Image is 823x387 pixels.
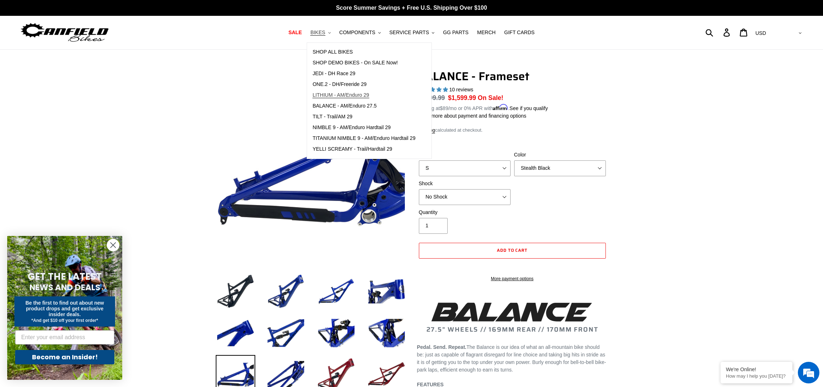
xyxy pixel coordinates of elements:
[417,343,608,374] p: The Balance is our idea of what an all-mountain bike should be: just as capable of flagrant disre...
[726,366,787,372] div: We're Online!
[307,79,421,90] a: ONE.2 - DH/Freeride 29
[477,29,495,36] span: MERCH
[48,40,132,50] div: Chat with us now
[4,196,137,222] textarea: Type your message and hit 'Enter'
[307,90,421,101] a: LITHIUM - AM/Enduro 29
[312,60,398,66] span: SHOP DEMO BIKES - On SALE Now!
[266,272,306,311] img: Load image into Gallery viewer, BALANCE - Frameset
[726,373,787,379] p: How may I help you today?
[216,272,255,311] img: Load image into Gallery viewer, BALANCE - Frameset
[504,29,535,36] span: GIFT CARDS
[216,313,255,353] img: Load image into Gallery viewer, BALANCE - Frameset
[23,36,41,54] img: d_696896380_company_1647369064580_696896380
[386,28,438,37] button: SERVICE PARTS
[367,313,406,353] img: Load image into Gallery viewer, BALANCE - Frameset
[307,111,421,122] a: TILT - Trail/AM 29
[20,21,110,44] img: Canfield Bikes
[417,113,526,119] a: Learn more about payment and financing options
[500,28,538,37] a: GIFT CARDS
[493,104,508,110] span: Affirm
[28,270,102,283] span: GET THE LATEST
[307,133,421,144] a: TITANIUM NIMBLE 9 - AM/Enduro Hardtail 29
[307,58,421,68] a: SHOP DEMO BIKES - On SALE Now!
[312,49,353,55] span: SHOP ALL BIKES
[316,313,356,353] img: Load image into Gallery viewer, BALANCE - Frameset
[107,239,119,251] button: Close dialog
[443,29,468,36] span: GG PARTS
[15,350,114,364] button: Become an Insider!
[389,29,429,36] span: SERVICE PARTS
[307,68,421,79] a: JEDI - DH Race 29
[336,28,384,37] button: COMPONENTS
[417,344,467,350] b: Pedal. Send. Repeat.
[312,114,352,120] span: TILT - Trail/AM 29
[266,313,306,353] img: Load image into Gallery viewer, BALANCE - Frameset
[312,92,369,98] span: LITHIUM - AM/Enduro 29
[440,105,448,111] span: $89
[312,81,366,87] span: ONE.2 - DH/Freeride 29
[307,101,421,111] a: BALANCE - AM/Enduro 27.5
[26,300,104,317] span: Be the first to find out about new product drops and get exclusive insider deals.
[307,122,421,133] a: NIMBLE 9 - AM/Enduro Hardtail 29
[312,124,390,131] span: NIMBLE 9 - AM/Enduro Hardtail 29
[312,146,392,152] span: YELLI SCREAMY - Trail/Hardtail 29
[509,105,548,111] a: See if you qualify - Learn more about Affirm Financing (opens in modal)
[449,87,473,92] span: 10 reviews
[417,87,449,92] span: 5.00 stars
[497,247,528,254] span: Add to cart
[478,93,503,103] span: On Sale!
[29,282,100,293] span: NEWS AND DEALS
[307,47,421,58] a: SHOP ALL BIKES
[419,243,606,259] button: Add to cart
[316,272,356,311] img: Load image into Gallery viewer, BALANCE - Frameset
[419,180,511,187] label: Shock
[419,209,511,216] label: Quantity
[15,330,114,345] input: Enter your email address
[514,151,606,159] label: Color
[417,127,608,134] div: calculated at checkout.
[339,29,375,36] span: COMPONENTS
[417,69,608,83] h1: BALANCE - Frameset
[474,28,499,37] a: MERCH
[448,94,476,101] span: $1,599.99
[709,24,728,40] input: Search
[307,28,334,37] button: BIKES
[312,135,415,141] span: TITANIUM NIMBLE 9 - AM/Enduro Hardtail 29
[417,300,608,334] h2: 27.5" WHEELS // 169MM REAR // 170MM FRONT
[417,103,548,112] p: Starting at /mo or 0% APR with .
[419,151,511,159] label: Size
[312,70,355,77] span: JEDI - DH Race 29
[8,40,19,50] div: Navigation go back
[439,28,472,37] a: GG PARTS
[367,272,406,311] img: Load image into Gallery viewer, BALANCE - Frameset
[307,144,421,155] a: YELLI SCREAMY - Trail/Hardtail 29
[118,4,135,21] div: Minimize live chat window
[419,276,606,282] a: More payment options
[312,103,376,109] span: BALANCE - AM/Enduro 27.5
[31,318,98,323] span: *And get $10 off your first order*
[310,29,325,36] span: BIKES
[285,28,305,37] a: SALE
[288,29,302,36] span: SALE
[42,91,99,163] span: We're online!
